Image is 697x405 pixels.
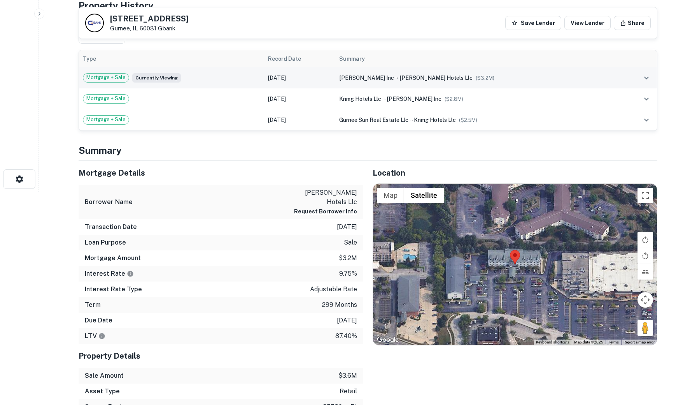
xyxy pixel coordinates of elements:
svg: LTVs displayed on the website are for informational purposes only and may be reported incorrectly... [98,333,105,340]
a: Open this area in Google Maps (opens a new window) [375,335,401,345]
h6: Asset Type [85,387,120,396]
span: Map data ©2025 [574,340,603,344]
iframe: Chat Widget [658,343,697,380]
span: knmg hotels llc [339,96,381,102]
button: Tilt map [637,264,653,280]
div: → [339,74,616,82]
p: $3.2m [339,254,357,263]
h6: Interest Rate Type [85,285,142,294]
button: Map camera controls [637,292,653,308]
a: View Lender [564,16,611,30]
h5: Location [373,167,657,179]
a: Terms (opens in new tab) [608,340,619,344]
h6: LTV [85,331,105,341]
p: $3.6m [338,371,357,380]
p: [PERSON_NAME] hotels llc [287,188,357,207]
span: knmg hotels llc [414,117,456,123]
th: Type [79,50,264,67]
button: Toggle fullscreen view [637,188,653,203]
span: gurnee sun real estate llc [339,117,408,123]
button: Rotate map clockwise [637,232,653,248]
td: [DATE] [264,88,336,109]
a: Report a map error [623,340,655,344]
h6: Term [85,300,101,310]
img: Google [375,335,401,345]
p: Gurnee, IL 60031 [110,25,189,32]
svg: The interest rates displayed on the website are for informational purposes only and may be report... [127,270,134,277]
span: Mortgage + Sale [83,116,129,123]
button: Show street map [377,188,404,203]
td: [DATE] [264,109,336,130]
span: Currently viewing [132,73,181,83]
p: 9.75% [339,269,357,278]
h6: Loan Purpose [85,238,126,247]
h6: Interest Rate [85,269,134,278]
span: [PERSON_NAME] inc [339,75,394,81]
button: expand row [640,92,653,106]
a: Gbank [158,25,175,32]
h5: Mortgage Details [79,167,363,179]
button: Request Borrower Info [294,207,357,216]
button: Save Lender [505,16,561,30]
h6: Due Date [85,316,112,325]
th: Summary [335,50,620,67]
span: ($ 2.5M ) [459,117,477,123]
button: expand row [640,113,653,127]
button: Share [614,16,651,30]
span: ($ 2.8M ) [445,96,463,102]
span: [PERSON_NAME] hotels llc [399,75,473,81]
h5: Property Details [79,350,363,362]
p: retail [340,387,357,396]
span: ($ 3.2M ) [476,75,494,81]
p: 299 months [322,300,357,310]
span: Mortgage + Sale [83,95,129,102]
h6: Sale Amount [85,371,124,380]
button: Show satellite imagery [404,188,444,203]
h6: Borrower Name [85,197,133,207]
div: → [339,116,616,124]
h4: Summary [79,143,657,157]
div: → [339,95,616,103]
button: expand row [640,71,653,85]
button: Rotate map counterclockwise [637,248,653,264]
span: [PERSON_NAME] inc [387,96,441,102]
td: [DATE] [264,67,336,88]
th: Record Date [264,50,336,67]
p: sale [344,238,357,247]
h6: Transaction Date [85,222,137,232]
h5: [STREET_ADDRESS] [110,15,189,23]
p: [DATE] [337,222,357,232]
h6: Mortgage Amount [85,254,141,263]
p: 87.40% [335,331,357,341]
p: [DATE] [337,316,357,325]
button: Drag Pegman onto the map to open Street View [637,320,653,336]
span: Mortgage + Sale [83,74,129,81]
p: adjustable rate [310,285,357,294]
button: Keyboard shortcuts [536,340,569,345]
